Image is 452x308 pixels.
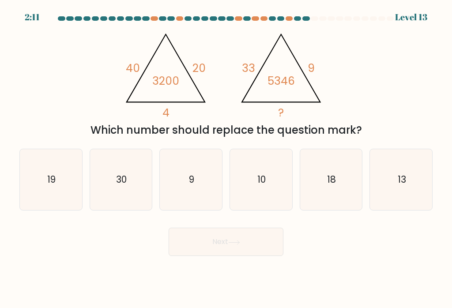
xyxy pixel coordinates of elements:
tspan: 3200 [152,74,179,89]
text: 30 [116,173,127,186]
tspan: 9 [308,60,315,76]
div: Level 13 [395,11,427,24]
text: 18 [327,173,336,186]
div: 2:11 [25,11,40,24]
div: Which number should replace the question mark? [25,122,427,138]
tspan: 33 [242,60,256,76]
tspan: ? [279,105,284,120]
text: 13 [397,173,406,186]
button: Next [169,228,283,256]
tspan: 40 [126,60,140,76]
text: 19 [47,173,56,186]
text: 9 [189,173,194,186]
tspan: 4 [162,105,169,120]
text: 10 [257,173,266,186]
tspan: 5346 [268,74,295,89]
tspan: 20 [193,60,206,76]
